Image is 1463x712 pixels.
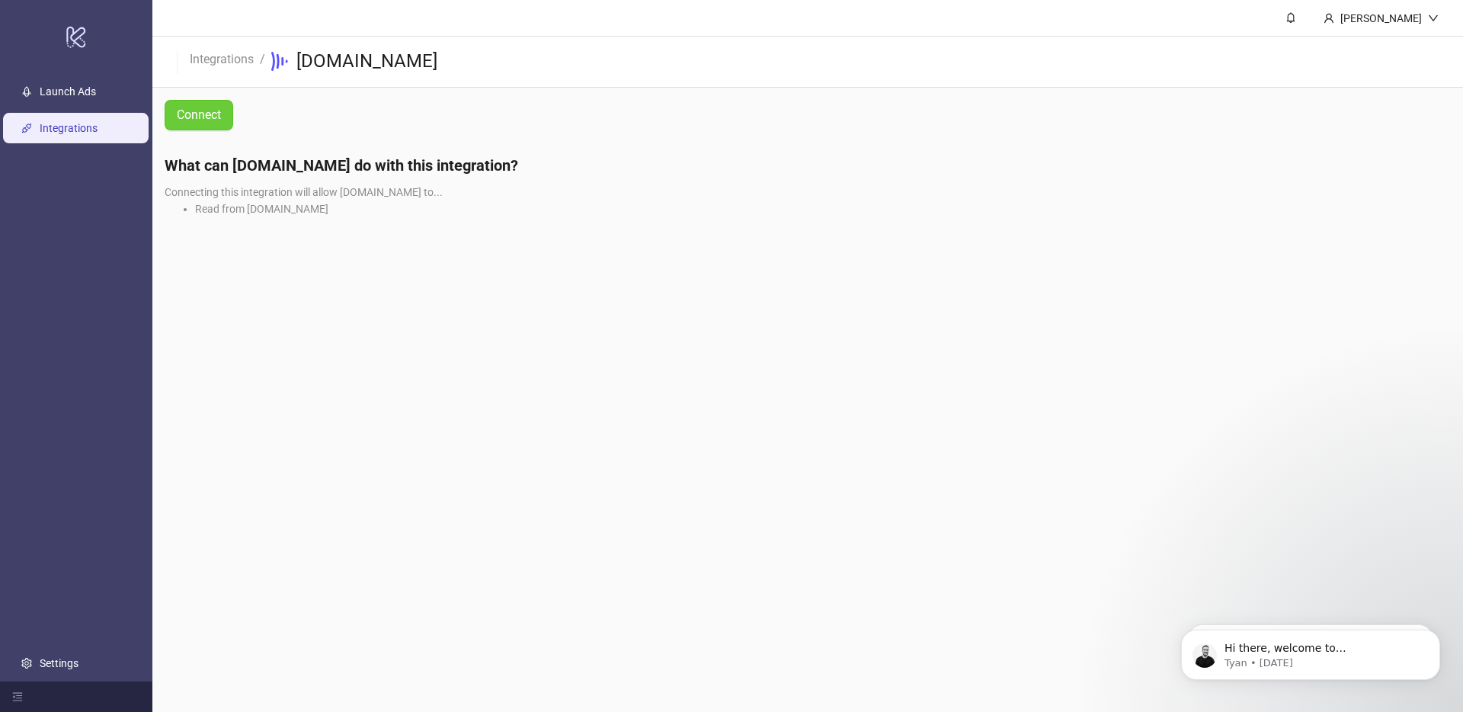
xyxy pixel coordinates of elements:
span: Connect [177,108,221,122]
svg: Frame.io Logo [271,52,290,71]
span: Connecting this integration will allow [DOMAIN_NAME] to... [165,186,443,198]
div: [PERSON_NAME] [1334,10,1428,27]
h3: [DOMAIN_NAME] [296,50,437,74]
iframe: Intercom notifications message [1158,598,1463,704]
a: Launch Ads [40,85,96,98]
li: / [260,50,265,74]
span: menu-fold [12,691,23,702]
span: bell [1285,12,1296,23]
a: Integrations [187,50,257,66]
span: down [1428,13,1439,24]
a: Settings [40,657,78,669]
a: Integrations [40,122,98,134]
span: user [1324,13,1334,24]
h4: What can [DOMAIN_NAME] do with this integration? [165,155,1451,176]
li: Read from [DOMAIN_NAME] [195,200,1451,217]
button: Connect [165,100,233,130]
